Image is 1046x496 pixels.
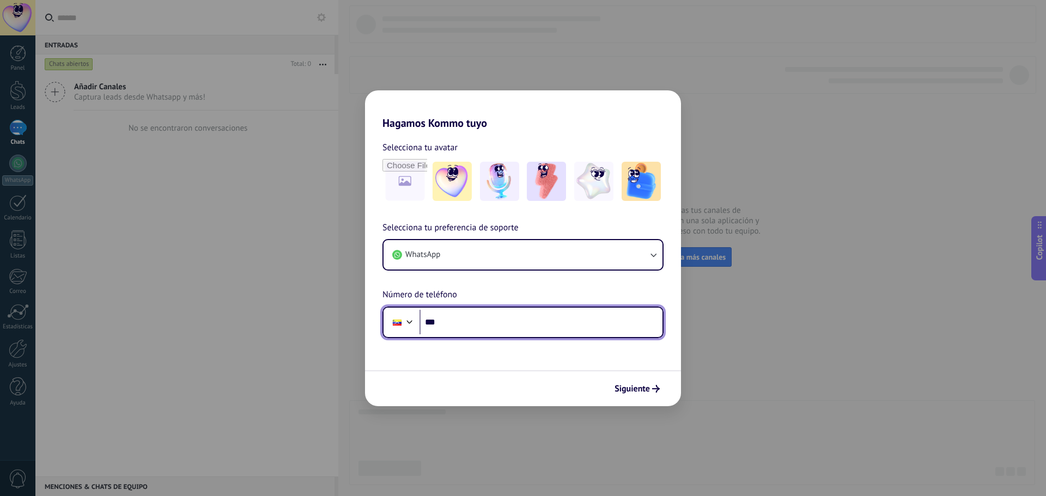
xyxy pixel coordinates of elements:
[574,162,613,201] img: -4.jpeg
[433,162,472,201] img: -1.jpeg
[382,221,519,235] span: Selecciona tu preferencia de soporte
[365,90,681,130] h2: Hagamos Kommo tuyo
[527,162,566,201] img: -3.jpeg
[615,385,650,393] span: Siguiente
[480,162,519,201] img: -2.jpeg
[610,379,665,398] button: Siguiente
[382,288,457,302] span: Número de teléfono
[382,140,458,155] span: Selecciona tu avatar
[384,240,662,270] button: WhatsApp
[622,162,661,201] img: -5.jpeg
[387,311,408,334] div: Venezuela: + 58
[405,249,440,260] span: WhatsApp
